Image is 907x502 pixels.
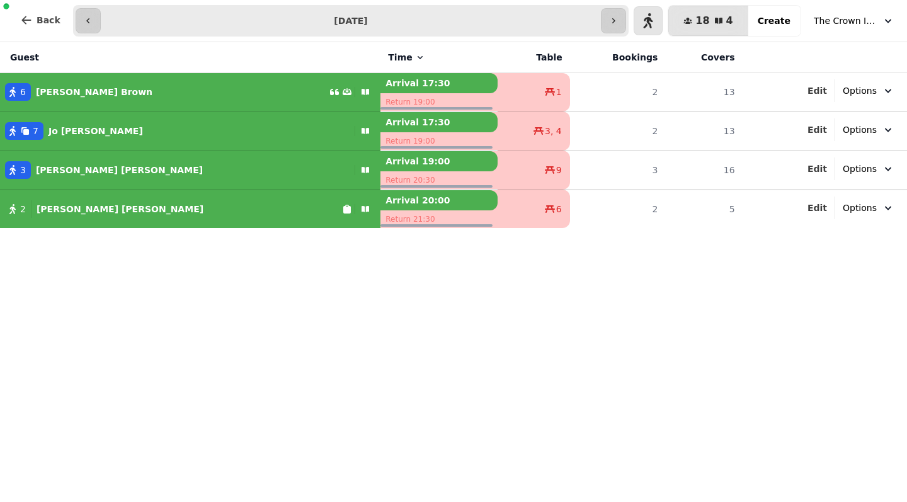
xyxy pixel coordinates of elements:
button: Edit [807,84,827,97]
span: 3 [20,164,26,176]
span: Edit [807,203,827,212]
span: Back [37,16,60,25]
td: 13 [665,73,742,112]
p: Jo [PERSON_NAME] [48,125,143,137]
button: Edit [807,202,827,214]
span: Time [388,51,412,64]
span: 1 [556,86,562,98]
th: Bookings [570,42,666,73]
span: Options [843,202,877,214]
span: Edit [807,125,827,134]
td: 3 [570,151,666,190]
th: Covers [665,42,742,73]
p: Return 20:30 [380,171,498,189]
td: 2 [570,190,666,228]
span: Create [758,16,790,25]
button: Create [748,6,801,36]
button: The Crown Inn [806,9,902,32]
p: Arrival 20:00 [380,190,498,210]
p: Return 19:00 [380,93,498,111]
button: Back [10,5,71,35]
span: 9 [556,164,562,176]
span: Options [843,163,877,175]
span: 4 [726,16,733,26]
span: 6 [556,203,562,215]
span: 2 [20,203,26,215]
span: 18 [695,16,709,26]
p: Arrival 17:30 [380,73,498,93]
td: 5 [665,190,742,228]
p: [PERSON_NAME] [PERSON_NAME] [36,164,203,176]
th: Table [498,42,569,73]
span: 7 [33,125,38,137]
span: Edit [807,164,827,173]
p: Arrival 19:00 [380,151,498,171]
span: The Crown Inn [814,14,877,27]
button: Options [835,157,902,180]
td: 16 [665,151,742,190]
button: Options [835,197,902,219]
p: Arrival 17:30 [380,112,498,132]
td: 2 [570,73,666,112]
td: 2 [570,111,666,151]
p: [PERSON_NAME] Brown [36,86,152,98]
span: Options [843,123,877,136]
button: 184 [668,6,748,36]
span: 6 [20,86,26,98]
button: Time [388,51,425,64]
p: Return 21:30 [380,210,498,228]
td: 13 [665,111,742,151]
button: Options [835,79,902,102]
span: Options [843,84,877,97]
p: Return 19:00 [380,132,498,150]
p: [PERSON_NAME] [PERSON_NAME] [37,203,203,215]
button: Options [835,118,902,141]
button: Edit [807,163,827,175]
span: 3, 4 [545,125,562,137]
button: Edit [807,123,827,136]
span: Edit [807,86,827,95]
